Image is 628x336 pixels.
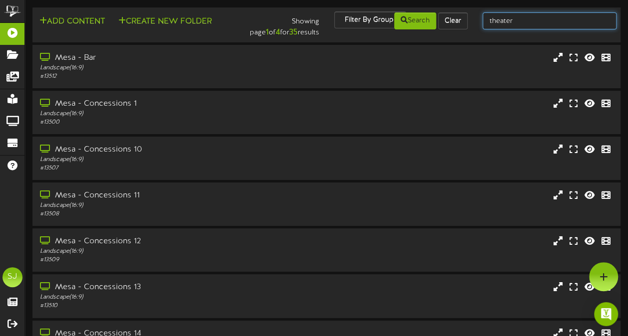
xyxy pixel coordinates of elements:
[594,302,618,326] div: Open Intercom Messenger
[40,293,270,302] div: Landscape ( 16:9 )
[266,28,269,37] strong: 1
[40,156,270,164] div: Landscape ( 16:9 )
[40,72,270,81] div: # 13512
[40,190,270,201] div: Mesa - Concessions 11
[40,52,270,64] div: Mesa - Bar
[40,201,270,210] div: Landscape ( 16:9 )
[40,110,270,118] div: Landscape ( 16:9 )
[227,11,327,38] div: Showing page of for results
[40,210,270,218] div: # 13508
[289,28,298,37] strong: 35
[483,12,617,29] input: -- Search Playlists by Name --
[40,256,270,264] div: # 13509
[115,15,215,28] button: Create New Folder
[36,15,108,28] button: Add Content
[438,12,468,29] button: Clear
[40,282,270,293] div: Mesa - Concessions 13
[40,64,270,72] div: Landscape ( 16:9 )
[40,302,270,310] div: # 13510
[394,12,436,29] button: Search
[40,164,270,172] div: # 13507
[334,11,406,28] button: Filter By Group
[40,236,270,247] div: Mesa - Concessions 12
[40,98,270,110] div: Mesa - Concessions 1
[40,247,270,256] div: Landscape ( 16:9 )
[40,118,270,127] div: # 13500
[2,267,22,287] div: SJ
[40,144,270,156] div: Mesa - Concessions 10
[276,28,280,37] strong: 4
